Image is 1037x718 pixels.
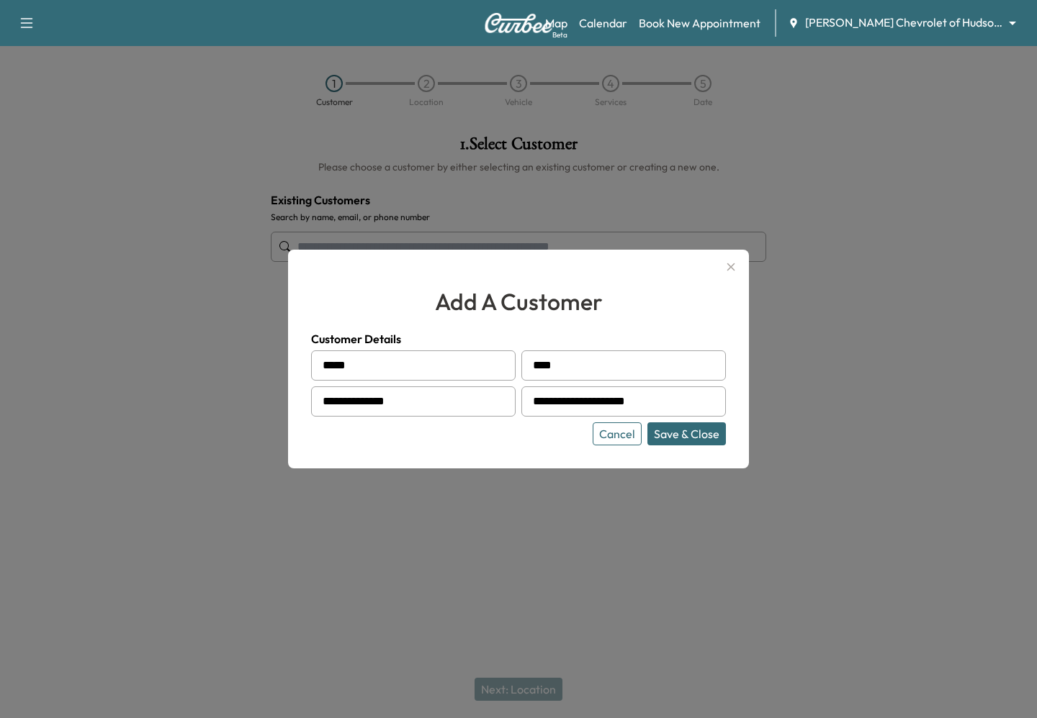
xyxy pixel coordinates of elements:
img: Curbee Logo [484,13,553,33]
a: Calendar [579,14,627,32]
button: Save & Close [647,422,726,445]
h2: add a customer [311,284,726,319]
a: Book New Appointment [639,14,760,32]
span: [PERSON_NAME] Chevrolet of Hudsonville [805,14,1002,31]
a: MapBeta [545,14,567,32]
div: Beta [552,29,567,40]
button: Cancel [593,422,642,445]
h4: Customer Details [311,330,726,347]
